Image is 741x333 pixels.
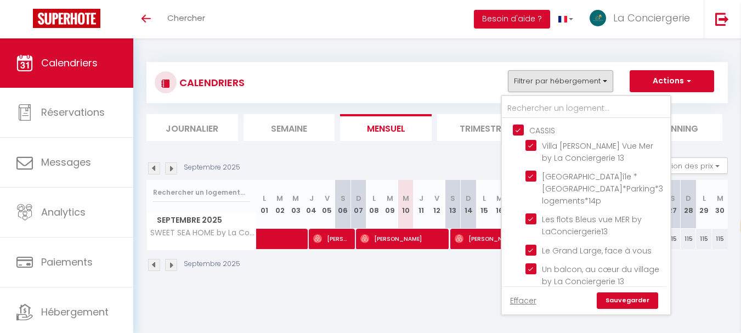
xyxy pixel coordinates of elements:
a: Effacer [510,295,536,307]
span: Un balcon, au cœur du village by La Conciergerie 13 [542,264,659,287]
th: 06 [335,180,351,229]
span: Réservations [41,105,105,119]
span: Paiements [41,255,93,269]
span: SWEET SEA HOME by La Conciergerie 13 [149,229,258,237]
li: Trimestre [437,114,529,141]
th: 27 [665,180,681,229]
button: Actions [630,70,714,92]
abbr: M [292,193,299,204]
abbr: M [387,193,393,204]
abbr: L [372,193,376,204]
th: 05 [319,180,335,229]
button: Filtrer par hébergement [508,70,613,92]
th: 09 [382,180,398,229]
th: 14 [461,180,477,229]
button: Gestion des prix [646,157,728,174]
th: 03 [288,180,304,229]
span: Villa [PERSON_NAME] Vue Mer by La Conciergerie 13 [542,140,653,163]
div: 115 [665,229,681,249]
abbr: M [717,193,723,204]
div: Filtrer par hébergement [501,95,671,315]
img: logout [715,12,729,26]
th: 10 [398,180,414,229]
th: 12 [429,180,445,229]
span: Chercher [167,12,205,24]
span: [PERSON_NAME] [455,228,556,249]
abbr: D [466,193,471,204]
img: Super Booking [33,9,100,28]
th: 02 [272,180,288,229]
img: ... [590,10,606,26]
th: 16 [492,180,508,229]
abbr: S [670,193,675,204]
a: Sauvegarder [597,292,658,309]
abbr: M [496,193,503,204]
th: 13 [445,180,461,229]
th: 07 [350,180,366,229]
abbr: M [276,193,283,204]
input: Rechercher un logement... [153,183,250,202]
abbr: V [325,193,330,204]
div: 115 [712,229,728,249]
li: Semaine [244,114,335,141]
li: Mensuel [340,114,432,141]
li: Journalier [146,114,238,141]
span: Hébergement [41,305,109,319]
th: 28 [681,180,697,229]
button: Ouvrir le widget de chat LiveChat [9,4,42,37]
th: 15 [476,180,492,229]
th: 30 [712,180,728,229]
abbr: D [356,193,361,204]
th: 11 [414,180,429,229]
span: La Conciergerie [613,11,690,25]
th: 01 [257,180,273,229]
abbr: L [703,193,706,204]
span: Les flots Bleus vue MER by LaConciergerie13 [542,214,642,237]
abbr: D [686,193,691,204]
input: Rechercher un logement... [502,99,670,118]
span: [GEOGRAPHIC_DATA]île *[GEOGRAPHIC_DATA]*Parking*3 logements*14p [542,171,663,206]
th: 08 [366,180,382,229]
div: 115 [696,229,712,249]
abbr: L [263,193,266,204]
span: [PERSON_NAME] [360,228,445,249]
span: Analytics [41,205,86,219]
button: Besoin d'aide ? [474,10,550,29]
p: Septembre 2025 [184,162,240,173]
h3: CALENDRIERS [177,70,245,95]
abbr: S [450,193,455,204]
span: Messages [41,155,91,169]
abbr: S [341,193,346,204]
abbr: V [434,193,439,204]
span: [PERSON_NAME] [313,228,350,249]
li: Planning [631,114,722,141]
th: 29 [696,180,712,229]
abbr: M [403,193,409,204]
abbr: L [483,193,486,204]
th: 04 [303,180,319,229]
p: Septembre 2025 [184,259,240,269]
div: 115 [681,229,697,249]
span: Calendriers [41,56,98,70]
abbr: J [419,193,423,204]
span: Septembre 2025 [147,212,256,228]
abbr: J [309,193,314,204]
